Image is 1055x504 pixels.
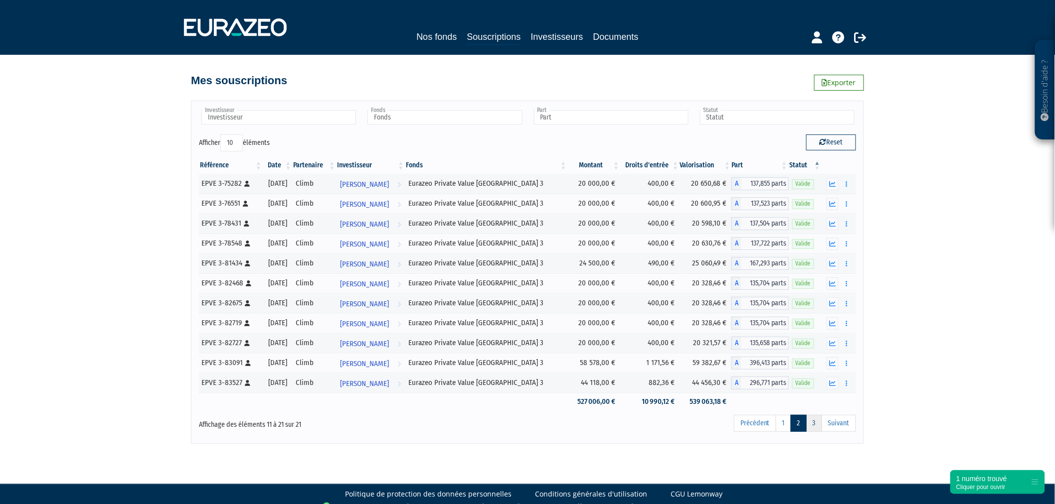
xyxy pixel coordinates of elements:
a: Conditions générales d'utilisation [535,489,647,499]
div: EPVE 3-82675 [201,298,259,308]
td: 20 000,00 € [567,273,620,293]
span: A [731,317,741,330]
span: [PERSON_NAME] [340,355,389,373]
span: 137,504 parts [741,217,788,230]
th: Montant: activer pour trier la colonne par ordre croissant [567,157,620,174]
td: 58 578,00 € [567,353,620,373]
td: 20 328,46 € [680,293,731,313]
a: [PERSON_NAME] [336,194,405,214]
div: A - Eurazeo Private Value Europe 3 [731,337,788,350]
select: Afficheréléments [220,134,243,151]
td: 24 500,00 € [567,253,620,273]
i: Voir l'investisseur [398,375,401,393]
td: 10 990,12 € [621,393,680,410]
a: Suivant [822,415,856,432]
a: [PERSON_NAME] [336,273,405,293]
a: 2 [791,415,807,432]
div: A - Eurazeo Private Value Europe 3 [731,237,788,250]
div: EPVE 3-76551 [201,198,259,209]
div: EPVE 3-78548 [201,238,259,249]
div: [DATE] [266,238,289,249]
td: Climb [292,353,336,373]
div: A - Eurazeo Private Value Europe 3 [731,277,788,290]
div: [DATE] [266,278,289,288]
div: [DATE] [266,318,289,328]
td: 20 000,00 € [567,194,620,214]
span: Valide [792,299,814,308]
td: 400,00 € [621,194,680,214]
label: Afficher éléments [199,134,270,151]
th: Part: activer pour trier la colonne par ordre croissant [731,157,788,174]
i: [Français] Personne physique [245,360,251,366]
span: 167,293 parts [741,257,788,270]
a: [PERSON_NAME] [336,353,405,373]
a: 3 [806,415,822,432]
span: [PERSON_NAME] [340,235,389,253]
div: Eurazeo Private Value [GEOGRAPHIC_DATA] 3 [409,258,564,268]
td: Climb [292,194,336,214]
span: 135,658 parts [741,337,788,350]
div: EPVE 3-82719 [201,318,259,328]
span: A [731,257,741,270]
i: [Français] Personne physique [245,300,250,306]
div: Eurazeo Private Value [GEOGRAPHIC_DATA] 3 [409,278,564,288]
span: A [731,197,741,210]
i: Voir l'investisseur [398,175,401,194]
div: [DATE] [266,298,289,308]
i: [Français] Personne physique [244,320,250,326]
span: [PERSON_NAME] [340,195,389,214]
i: Voir l'investisseur [398,275,401,293]
td: 20 328,46 € [680,273,731,293]
div: A - Eurazeo Private Value Europe 3 [731,377,788,389]
td: 400,00 € [621,273,680,293]
a: [PERSON_NAME] [336,174,405,194]
td: Climb [292,333,336,353]
td: 20 630,76 € [680,234,731,253]
span: [PERSON_NAME] [340,375,389,393]
i: Voir l'investisseur [398,235,401,253]
td: 20 000,00 € [567,333,620,353]
a: Documents [593,30,639,44]
a: [PERSON_NAME] [336,373,405,393]
i: [Français] Personne physique [244,221,249,227]
td: Climb [292,273,336,293]
td: 59 382,67 € [680,353,731,373]
a: [PERSON_NAME] [336,333,405,353]
td: 20 000,00 € [567,234,620,253]
span: Valide [792,179,814,189]
a: Investisseurs [531,30,583,44]
div: EPVE 3-78431 [201,218,259,229]
span: [PERSON_NAME] [340,275,389,293]
td: 490,00 € [621,253,680,273]
td: 527 006,00 € [567,393,620,410]
div: [DATE] [266,198,289,209]
span: A [731,177,741,190]
div: Eurazeo Private Value [GEOGRAPHIC_DATA] 3 [409,198,564,209]
th: Fonds: activer pour trier la colonne par ordre croissant [405,157,568,174]
td: Climb [292,253,336,273]
th: Partenaire: activer pour trier la colonne par ordre croissant [292,157,336,174]
i: [Français] Personne physique [244,340,250,346]
span: [PERSON_NAME] [340,315,389,333]
div: Eurazeo Private Value [GEOGRAPHIC_DATA] 3 [409,178,564,189]
td: 20 600,95 € [680,194,731,214]
a: Politique de protection des données personnelles [345,489,512,499]
td: 400,00 € [621,333,680,353]
span: Valide [792,239,814,249]
div: Eurazeo Private Value [GEOGRAPHIC_DATA] 3 [409,298,564,308]
a: [PERSON_NAME] [336,214,405,234]
div: Eurazeo Private Value [GEOGRAPHIC_DATA] 3 [409,378,564,388]
th: Date: activer pour trier la colonne par ordre croissant [263,157,292,174]
button: Reset [806,134,856,150]
a: 1 [776,415,791,432]
td: 44 118,00 € [567,373,620,393]
a: CGU Lemonway [671,489,722,499]
td: 44 456,30 € [680,373,731,393]
span: Valide [792,219,814,229]
a: Précédent [734,415,776,432]
div: Affichage des éléments 11 à 21 sur 21 [199,414,464,430]
div: [DATE] [266,358,289,368]
div: A - Eurazeo Private Value Europe 3 [731,217,788,230]
th: Investisseur: activer pour trier la colonne par ordre croissant [336,157,405,174]
span: [PERSON_NAME] [340,255,389,273]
